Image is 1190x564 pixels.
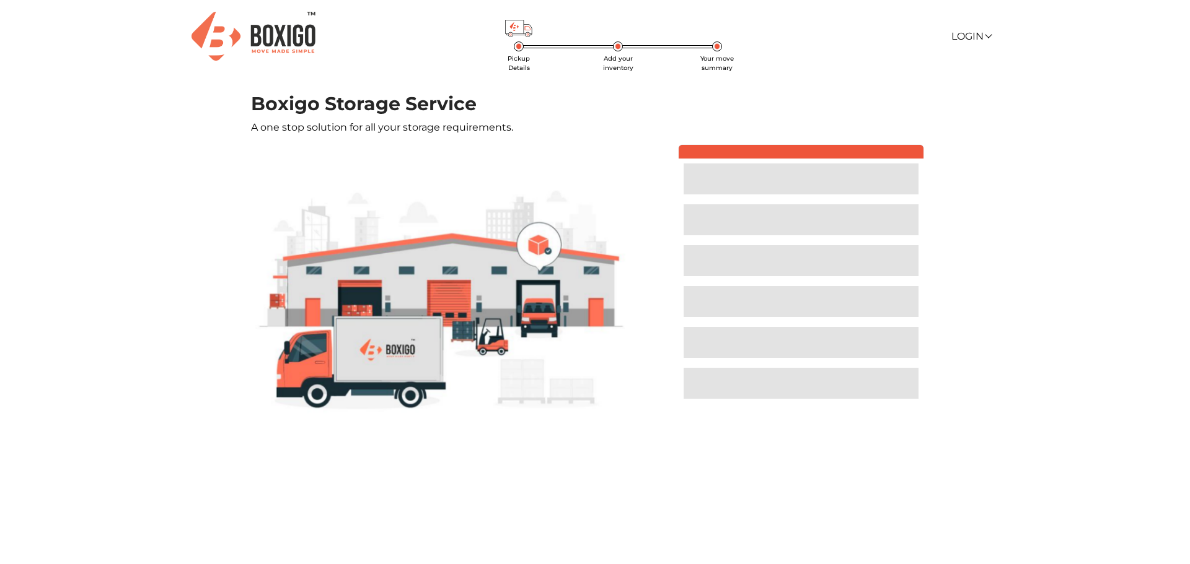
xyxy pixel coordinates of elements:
h1: Boxigo Storage Service [251,93,939,115]
span: Add your inventory [603,54,633,72]
a: Login [951,30,991,42]
img: Boxigo [192,12,315,61]
span: Pickup Details [508,54,530,72]
span: Your move summary [700,54,734,72]
p: A one stop solution for all your storage requirements. [251,120,939,135]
